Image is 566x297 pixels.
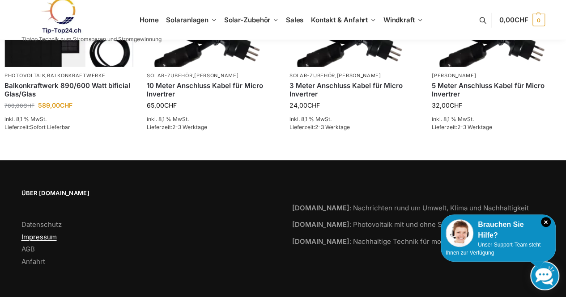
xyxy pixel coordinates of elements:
[147,115,276,123] p: inkl. 8,1 % MwSt.
[450,101,462,109] span: CHF
[446,242,540,256] span: Unser Support-Team steht Ihnen zur Verfügung
[4,72,133,79] p: ,
[315,124,350,130] span: 2-3 Werktage
[21,189,274,198] span: Über [DOMAIN_NAME]
[23,102,34,109] span: CHF
[289,81,418,99] a: 3 Meter Anschluss Kabel für Micro Invertrer
[166,16,209,24] span: Solaranlagen
[289,115,418,123] p: inkl. 8,1 % MwSt.
[21,37,162,42] p: Tiptop Technik zum Stromsparen und Stromgewinnung
[432,115,561,123] p: inkl. 8,1 % MwSt.
[532,14,545,26] span: 0
[457,124,492,130] span: 2-3 Werktage
[383,16,415,24] span: Windkraft
[499,7,545,33] a: 0,00CHF 0
[289,72,335,79] a: Solar-Zubehör
[21,257,45,266] a: Anfahrt
[4,81,133,99] a: Balkonkraftwerk 890/600 Watt bificial Glas/Glas
[21,220,62,229] a: Datenschutz
[446,219,473,247] img: Customer service
[432,124,492,130] span: Lieferzeit:
[147,72,192,79] a: Solar-Zubehör
[47,72,105,79] a: Balkonkraftwerke
[289,72,418,79] p: ,
[292,220,349,229] strong: [DOMAIN_NAME]
[224,16,271,24] span: Solar-Zubehör
[515,16,528,24] span: CHF
[292,237,349,246] strong: [DOMAIN_NAME]
[432,72,476,79] a: [PERSON_NAME]
[541,217,551,227] i: Schließen
[147,81,276,99] a: 10 Meter Anschluss Kabel für Micro Invertrer
[311,16,368,24] span: Kontakt & Anfahrt
[292,220,545,229] a: [DOMAIN_NAME]: Photovoltaik mit und ohne Speicher für Balkon und Terrasse
[172,124,207,130] span: 2-3 Werktage
[30,124,70,130] span: Sofort Lieferbar
[337,72,381,79] a: [PERSON_NAME]
[4,102,34,109] bdi: 700,00
[21,233,57,241] a: Impressum
[60,101,72,109] span: CHF
[147,72,276,79] p: ,
[194,72,238,79] a: [PERSON_NAME]
[147,124,207,130] span: Lieferzeit:
[432,81,561,99] a: 5 Meter Anschluss Kabel für Micro Invertrer
[446,219,551,241] div: Brauchen Sie Hilfe?
[286,16,304,24] span: Sales
[289,124,350,130] span: Lieferzeit:
[147,101,177,109] bdi: 65,00
[432,101,462,109] bdi: 32,00
[289,101,320,109] bdi: 24,00
[292,204,349,212] strong: [DOMAIN_NAME]
[4,115,133,123] p: inkl. 8,1 % MwSt.
[307,101,320,109] span: CHF
[38,101,72,109] bdi: 589,00
[292,237,494,246] a: [DOMAIN_NAME]: Nachhaltige Technik für moderne Haushalte
[164,101,177,109] span: CHF
[292,204,529,212] a: [DOMAIN_NAME]: Nachrichten rund um Umwelt, Klima und Nachhaltigkeit
[4,124,70,130] span: Lieferzeit:
[21,245,35,253] a: AGB
[499,16,528,24] span: 0,00
[4,72,45,79] a: Photovoltaik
